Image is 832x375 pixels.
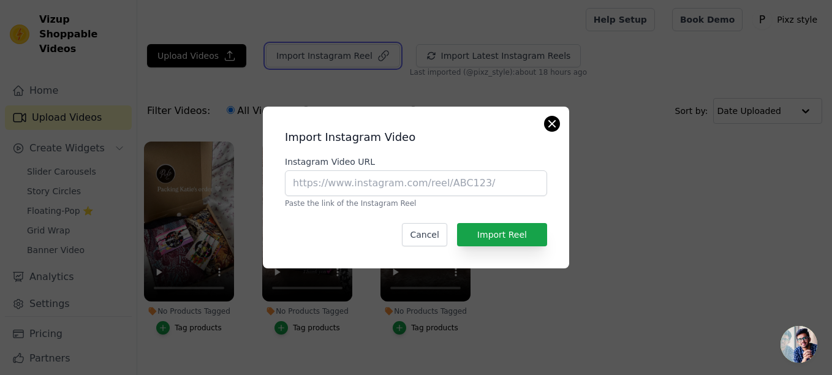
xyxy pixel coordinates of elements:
[285,199,547,208] p: Paste the link of the Instagram Reel
[781,326,817,363] div: Chat abierto
[285,156,547,168] label: Instagram Video URL
[402,223,447,246] button: Cancel
[285,170,547,196] input: https://www.instagram.com/reel/ABC123/
[545,116,559,131] button: Close modal
[457,223,547,246] button: Import Reel
[285,129,547,146] h2: Import Instagram Video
